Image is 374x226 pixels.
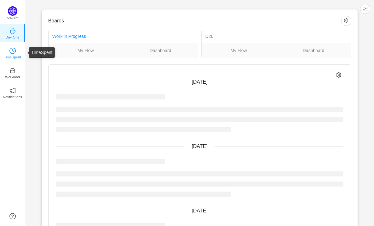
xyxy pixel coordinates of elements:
[9,30,16,36] a: icon: coffeeDay One
[341,16,351,26] button: icon: setting
[202,47,276,54] a: My Flow
[49,47,123,54] a: My Flow
[192,144,207,149] span: [DATE]
[9,50,16,56] a: icon: clock-circleTimeSpent
[5,34,19,40] p: Day One
[5,74,20,80] p: Workload
[7,16,18,20] p: Quantify
[360,4,370,14] button: icon: picture
[9,213,16,219] a: icon: question-circle
[3,94,22,100] p: Notifications
[8,6,17,16] img: Quantify
[205,34,214,39] a: D20
[9,48,16,54] i: icon: clock-circle
[336,72,341,78] i: icon: setting
[4,54,21,60] p: TimeSpent
[276,47,351,54] a: Dashboard
[123,47,198,54] a: Dashboard
[9,69,16,76] a: icon: inboxWorkload
[192,208,207,213] span: [DATE]
[9,87,16,94] i: icon: notification
[192,79,207,85] span: [DATE]
[9,89,16,96] a: icon: notificationNotifications
[52,34,86,39] a: Work in Progress
[9,28,16,34] i: icon: coffee
[48,18,341,24] h3: Boards
[9,68,16,74] i: icon: inbox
